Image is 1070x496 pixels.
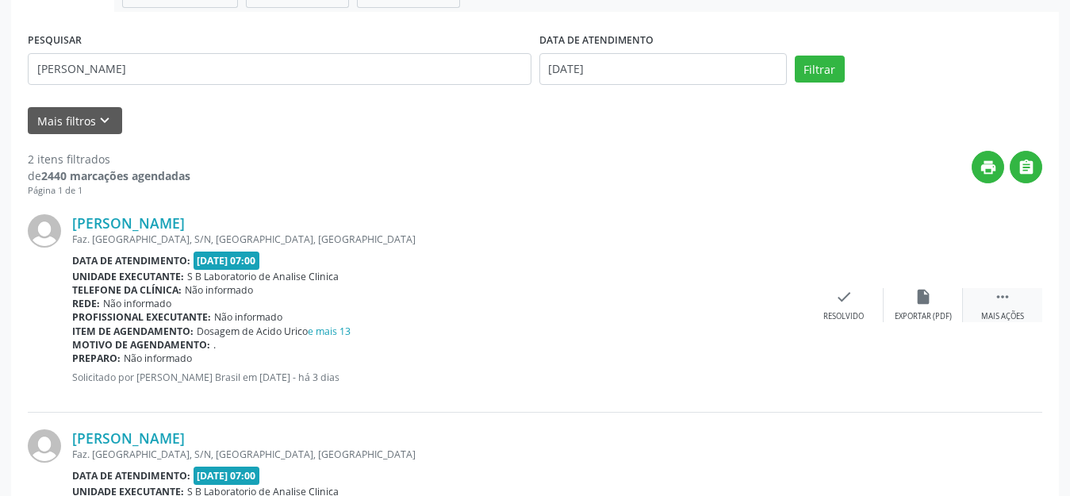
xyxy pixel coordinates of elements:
[308,325,351,338] a: e mais 13
[895,311,952,322] div: Exportar (PDF)
[981,311,1024,322] div: Mais ações
[124,352,192,365] span: Não informado
[915,288,932,306] i: insert_drive_file
[72,297,100,310] b: Rede:
[72,338,210,352] b: Motivo de agendamento:
[72,270,184,283] b: Unidade executante:
[28,53,531,85] input: Nome, CNS
[28,184,190,198] div: Página 1 de 1
[1018,159,1035,176] i: 
[197,325,351,338] span: Dosagem de Acido Urico
[972,151,1004,183] button: print
[28,107,122,135] button: Mais filtroskeyboard_arrow_down
[72,283,182,297] b: Telefone da clínica:
[994,288,1011,306] i: 
[539,29,654,53] label: DATA DE ATENDIMENTO
[96,112,113,129] i: keyboard_arrow_down
[980,159,997,176] i: print
[187,270,339,283] span: S B Laboratorio de Analise Clinica
[539,53,787,85] input: Selecione um intervalo
[72,325,194,338] b: Item de agendamento:
[72,233,804,246] div: Faz. [GEOGRAPHIC_DATA], S/N, [GEOGRAPHIC_DATA], [GEOGRAPHIC_DATA]
[72,254,190,267] b: Data de atendimento:
[72,371,804,384] p: Solicitado por [PERSON_NAME] Brasil em [DATE] - há 3 dias
[72,352,121,365] b: Preparo:
[194,252,260,270] span: [DATE] 07:00
[103,297,171,310] span: Não informado
[213,338,216,352] span: .
[1010,151,1042,183] button: 
[28,151,190,167] div: 2 itens filtrados
[41,168,190,183] strong: 2440 marcações agendadas
[72,310,211,324] b: Profissional executante:
[28,167,190,184] div: de
[72,469,190,483] b: Data de atendimento:
[194,467,260,485] span: [DATE] 07:00
[835,288,853,306] i: check
[185,283,253,297] span: Não informado
[823,311,864,322] div: Resolvido
[28,429,61,463] img: img
[795,56,845,83] button: Filtrar
[72,214,185,232] a: [PERSON_NAME]
[28,214,61,248] img: img
[72,429,185,447] a: [PERSON_NAME]
[72,448,566,461] div: Faz. [GEOGRAPHIC_DATA], S/N, [GEOGRAPHIC_DATA], [GEOGRAPHIC_DATA]
[214,310,282,324] span: Não informado
[28,29,82,53] label: PESQUISAR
